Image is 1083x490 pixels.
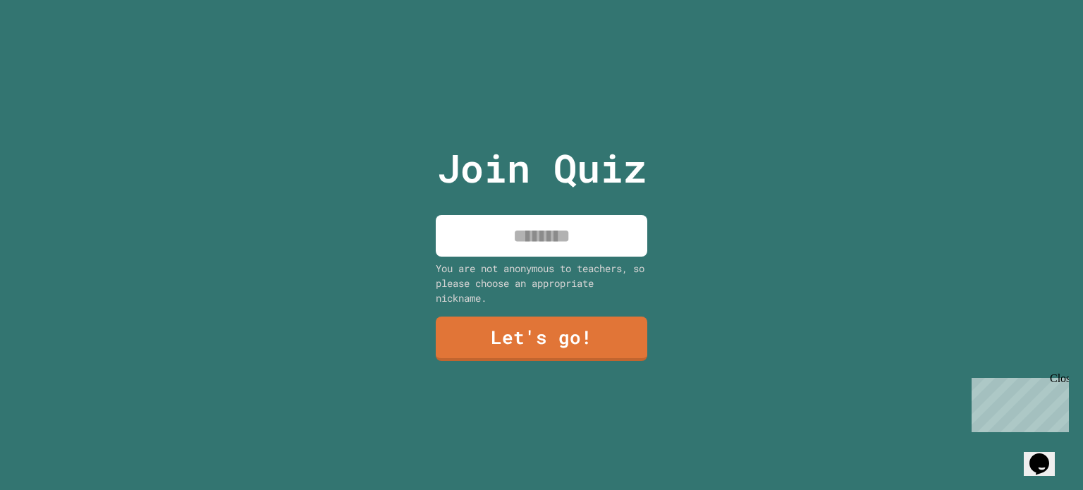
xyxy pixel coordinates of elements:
div: You are not anonymous to teachers, so please choose an appropriate nickname. [436,261,647,305]
div: Chat with us now!Close [6,6,97,90]
iframe: chat widget [1024,434,1069,476]
iframe: chat widget [966,372,1069,432]
p: Join Quiz [437,139,647,197]
a: Let's go! [436,317,647,361]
